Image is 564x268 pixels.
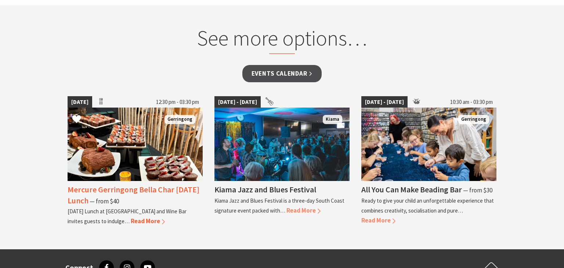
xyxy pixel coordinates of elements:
[214,96,261,108] span: [DATE] - [DATE]
[361,197,494,214] p: Ready to give your child an unforgettable experience that combines creativity, socialisation and ...
[68,184,199,205] h4: Mercure Gerringong Bella Char [DATE] Lunch
[152,96,203,108] span: 12:30 pm - 03:30 pm
[68,208,187,225] p: [DATE] Lunch at [GEOGRAPHIC_DATA] and Wine Bar invites guests to indulge…
[68,108,203,181] img: Christmas Day Lunch Buffet at Bella Char
[131,217,165,225] span: Read More
[214,184,316,195] h4: Kiama Jazz and Blues Festival
[242,65,322,82] a: Events Calendar
[446,96,496,108] span: 10:30 am - 03:30 pm
[68,96,92,108] span: [DATE]
[361,96,496,226] a: [DATE] - [DATE] 10:30 am - 03:30 pm groups family kids adults can all bead at our workshops Gerri...
[361,184,462,195] h4: All You Can Make Beading Bar
[214,197,344,214] p: Kiama Jazz and Blues Festival is a three-day South Coast signature event packed with…
[458,115,489,124] span: Gerringong
[164,115,195,124] span: Gerringong
[323,115,342,124] span: Kiama
[361,96,408,108] span: [DATE] - [DATE]
[214,96,350,226] a: [DATE] - [DATE] Kiama Bowling Club Kiama Kiama Jazz and Blues Festival Kiama Jazz and Blues Festi...
[463,186,492,194] span: ⁠— from $30
[68,96,203,226] a: [DATE] 12:30 pm - 03:30 pm Christmas Day Lunch Buffet at Bella Char Gerringong Mercure Gerringong...
[361,216,395,224] span: Read More
[90,197,119,205] span: ⁠— from $40
[361,108,496,181] img: groups family kids adults can all bead at our workshops
[286,206,321,214] span: Read More
[214,108,350,181] img: Kiama Bowling Club
[142,25,422,54] h2: See more options…
[65,107,88,132] button: Click to Favourite Mercure Gerringong Bella Char Christmas Day Lunch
